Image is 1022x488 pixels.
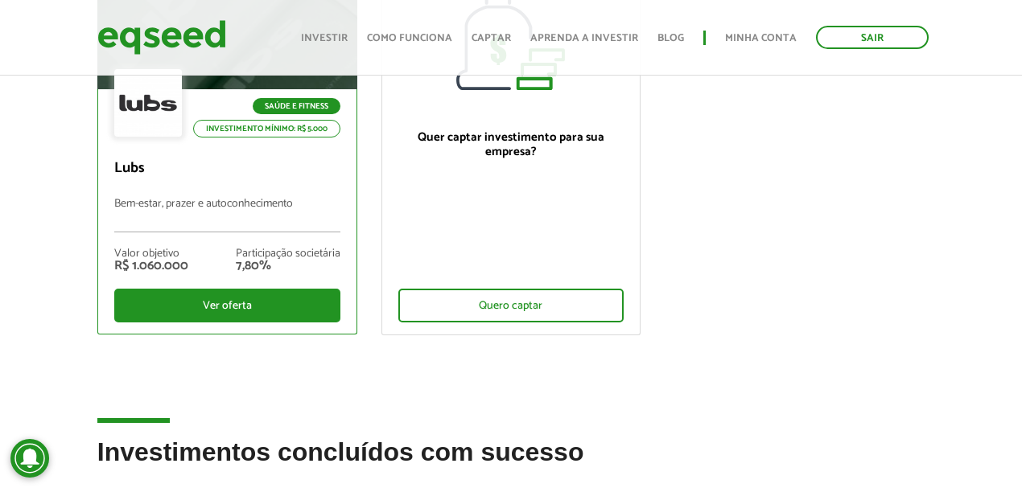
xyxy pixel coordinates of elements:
p: Quer captar investimento para sua empresa? [398,130,624,159]
p: Saúde e Fitness [253,98,340,114]
a: Investir [301,33,348,43]
div: R$ 1.060.000 [114,260,188,273]
a: Blog [657,33,684,43]
a: Como funciona [367,33,452,43]
div: Quero captar [398,289,624,322]
div: Ver oferta [114,289,340,322]
p: Bem-estar, prazer e autoconhecimento [114,198,340,232]
a: Captar [472,33,511,43]
a: Sair [816,26,929,49]
img: EqSeed [97,16,226,59]
a: Aprenda a investir [530,33,638,43]
p: Investimento mínimo: R$ 5.000 [193,120,340,137]
a: Minha conta [725,33,797,43]
div: 7,80% [236,260,340,273]
div: Valor objetivo [114,248,188,260]
p: Lubs [114,160,340,178]
div: Participação societária [236,248,340,260]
